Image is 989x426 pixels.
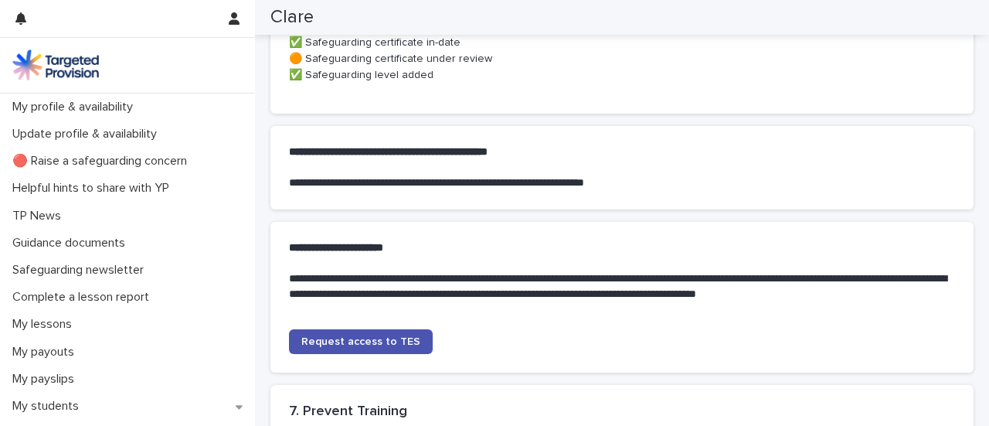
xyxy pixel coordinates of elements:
[6,154,199,169] p: 🔴 Raise a safeguarding concern
[6,399,91,414] p: My students
[6,127,169,141] p: Update profile & availability
[6,236,138,250] p: Guidance documents
[6,263,156,278] p: Safeguarding newsletter
[289,404,407,421] h2: 7. Prevent Training
[12,49,99,80] img: M5nRWzHhSzIhMunXDL62
[6,209,73,223] p: TP News
[6,181,182,196] p: Helpful hints to share with YP
[301,336,420,347] span: Request access to TES
[6,100,145,114] p: My profile & availability
[6,372,87,387] p: My payslips
[6,345,87,360] p: My payouts
[270,6,314,29] h2: Clare
[289,329,433,354] a: Request access to TES
[6,317,84,332] p: My lessons
[6,290,161,305] p: Complete a lesson report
